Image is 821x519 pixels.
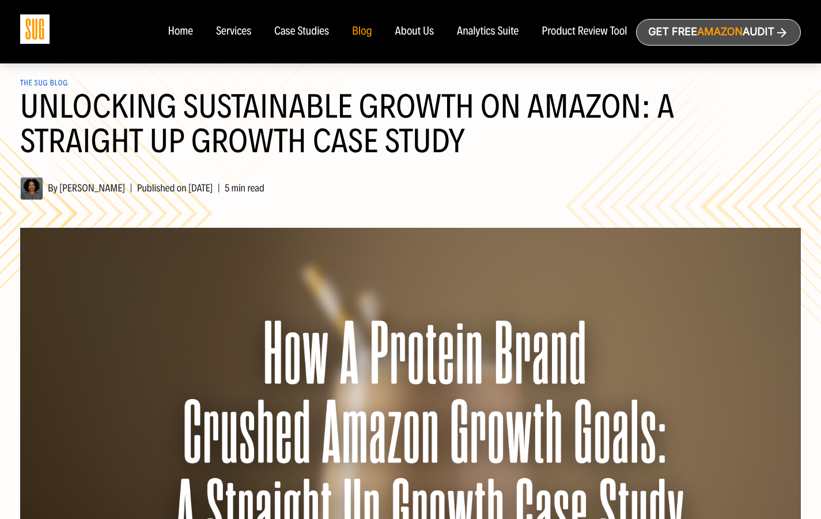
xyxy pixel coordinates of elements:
a: The SUG Blog [20,78,68,88]
span: | [213,182,224,194]
span: | [125,182,137,194]
span: Amazon [697,26,743,38]
a: Blog [352,25,372,38]
img: Hanna Tekle [20,177,43,200]
a: Get freeAmazonAudit [636,19,801,46]
a: About Us [395,25,434,38]
span: By [PERSON_NAME] Published on [DATE] 5 min read [20,182,264,194]
a: Services [216,25,251,38]
h1: Unlocking Sustainable Growth on Amazon: A Straight Up Growth Case Study [20,89,801,172]
a: Analytics Suite [457,25,519,38]
img: Sug [20,14,50,44]
a: Case Studies [274,25,329,38]
a: Home [168,25,192,38]
a: Product Review Tool [542,25,627,38]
